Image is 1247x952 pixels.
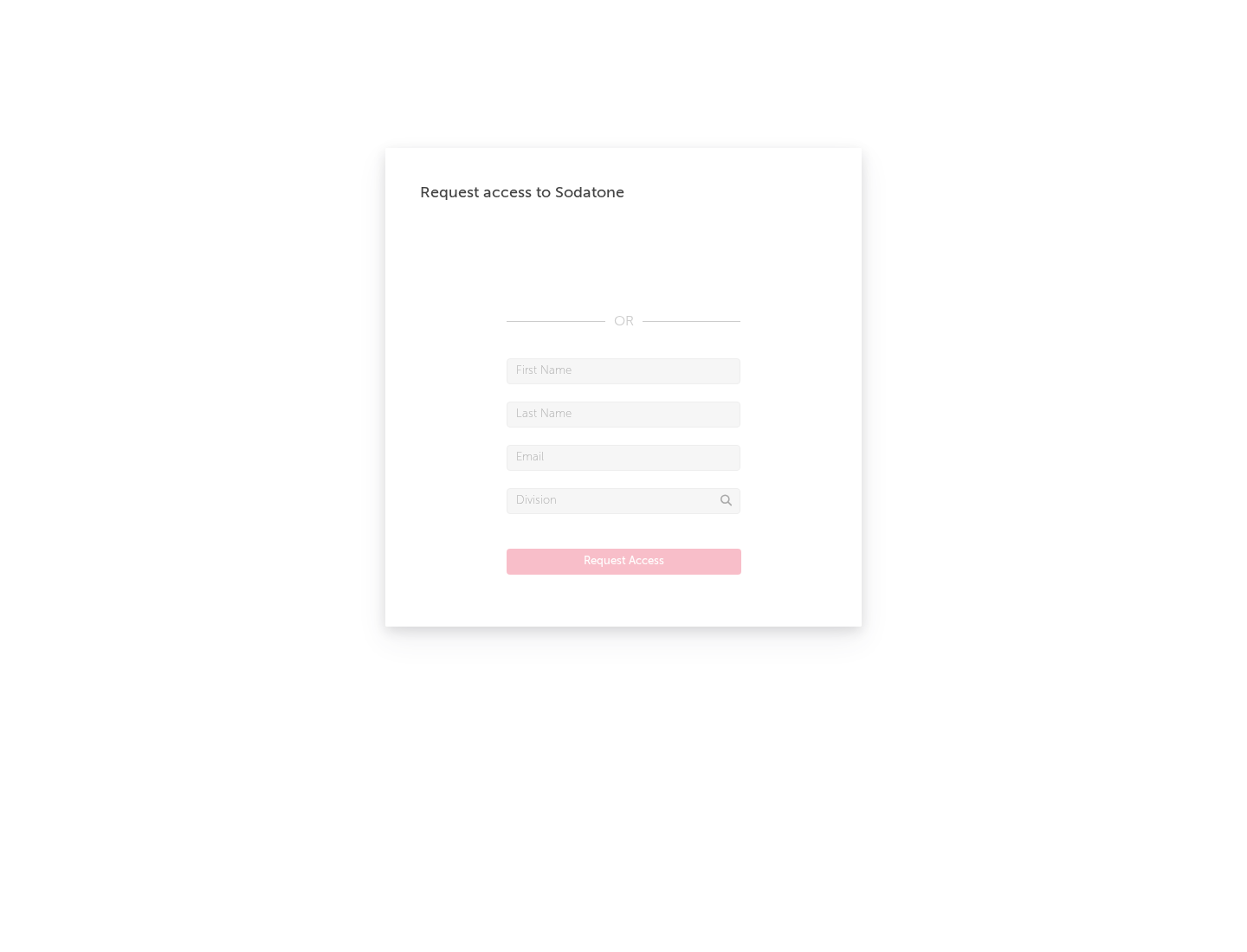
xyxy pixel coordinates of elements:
input: Last Name [507,402,740,428]
input: Email [507,445,740,471]
input: Division [507,488,740,514]
div: OR [507,312,740,332]
input: First Name [507,358,740,384]
button: Request Access [507,549,741,575]
div: Request access to Sodatone [420,183,827,203]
